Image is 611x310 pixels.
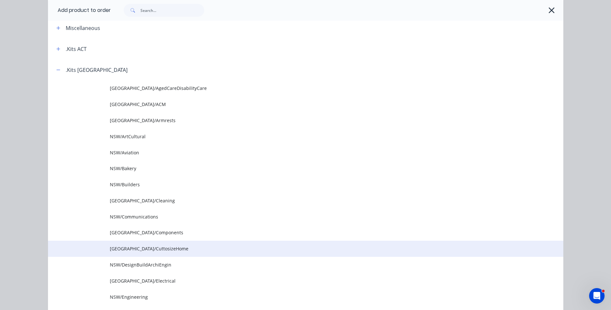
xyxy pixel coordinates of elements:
[110,294,473,300] span: NSW/Engineering
[110,197,473,204] span: [GEOGRAPHIC_DATA]/Cleaning
[589,288,605,304] iframe: Intercom live chat
[110,261,473,268] span: NSW/DesignBuildArchiEngin
[110,85,473,92] span: [GEOGRAPHIC_DATA]/AgedCareDisabilityCare
[110,277,473,284] span: [GEOGRAPHIC_DATA]/Electrical
[110,181,473,188] span: NSW/Builders
[110,101,473,108] span: [GEOGRAPHIC_DATA]/ACM
[110,165,473,172] span: NSW/Bakery
[140,4,204,17] input: Search...
[66,45,87,53] div: .Kits ACT
[110,229,473,236] span: [GEOGRAPHIC_DATA]/Components
[110,245,473,252] span: [GEOGRAPHIC_DATA]/CuttosizeHome
[110,213,473,220] span: NSW/Communications
[66,24,100,32] div: Miscellaneous
[110,133,473,140] span: NSW/ArtCultural
[66,66,128,74] div: .Kits [GEOGRAPHIC_DATA]
[110,149,473,156] span: NSW/Aviation
[110,117,473,124] span: [GEOGRAPHIC_DATA]/Armrests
